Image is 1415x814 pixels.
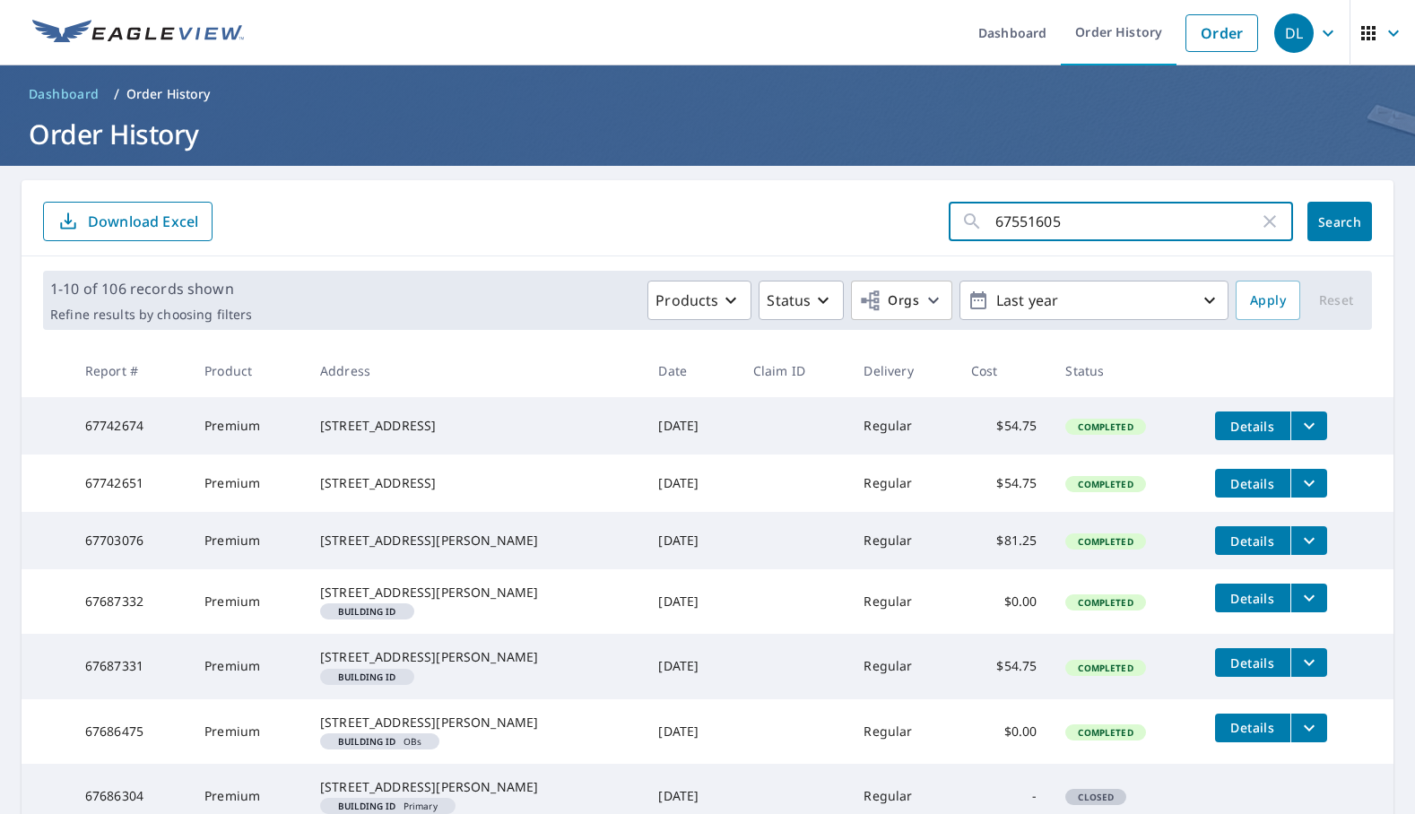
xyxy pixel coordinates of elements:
td: $54.75 [957,455,1051,512]
button: filesDropdownBtn-67742674 [1290,411,1327,440]
td: [DATE] [644,699,738,764]
div: [STREET_ADDRESS] [320,417,629,435]
td: 67687331 [71,634,190,698]
button: Status [759,281,844,320]
button: detailsBtn-67687332 [1215,584,1290,612]
div: [STREET_ADDRESS][PERSON_NAME] [320,648,629,666]
td: $81.25 [957,512,1051,569]
button: detailsBtn-67742674 [1215,411,1290,440]
td: 67742674 [71,397,190,455]
p: Status [767,290,811,311]
td: [DATE] [644,569,738,634]
th: Status [1051,344,1200,397]
em: Building ID [338,607,396,616]
span: Completed [1067,420,1143,433]
p: 1-10 of 106 records shown [50,278,252,299]
span: Dashboard [29,85,100,103]
span: OBs [327,737,432,746]
td: Premium [190,455,306,512]
a: Order [1185,14,1258,52]
div: DL [1274,13,1314,53]
span: Completed [1067,662,1143,674]
span: Details [1226,719,1280,736]
span: Closed [1067,791,1124,803]
span: Primary [327,801,448,810]
span: Apply [1250,290,1286,312]
button: Products [647,281,751,320]
button: filesDropdownBtn-67686475 [1290,714,1327,742]
th: Product [190,344,306,397]
th: Delivery [849,344,957,397]
td: Regular [849,512,957,569]
th: Address [306,344,644,397]
td: 67686475 [71,699,190,764]
th: Cost [957,344,1051,397]
h1: Order History [22,116,1393,152]
p: Download Excel [88,212,198,231]
p: Products [655,290,718,311]
td: 67742651 [71,455,190,512]
em: Building ID [338,737,396,746]
span: Completed [1067,596,1143,609]
a: Dashboard [22,80,107,108]
button: filesDropdownBtn-67742651 [1290,469,1327,498]
p: Order History [126,85,211,103]
div: [STREET_ADDRESS][PERSON_NAME] [320,778,629,796]
td: Regular [849,455,957,512]
td: $0.00 [957,569,1051,634]
li: / [114,83,119,105]
span: Orgs [859,290,919,312]
button: detailsBtn-67703076 [1215,526,1290,555]
td: 67687332 [71,569,190,634]
button: Last year [959,281,1228,320]
span: Completed [1067,535,1143,548]
button: Orgs [851,281,952,320]
nav: breadcrumb [22,80,1393,108]
td: 67703076 [71,512,190,569]
p: Last year [989,285,1199,316]
em: Building ID [338,801,396,810]
span: Completed [1067,726,1143,739]
span: Details [1226,475,1280,492]
button: filesDropdownBtn-67687332 [1290,584,1327,612]
span: Details [1226,418,1280,435]
td: $54.75 [957,397,1051,455]
td: Premium [190,397,306,455]
em: Building ID [338,672,396,681]
td: Regular [849,634,957,698]
span: Details [1226,590,1280,607]
div: [STREET_ADDRESS][PERSON_NAME] [320,584,629,602]
button: Download Excel [43,202,213,241]
td: [DATE] [644,634,738,698]
td: [DATE] [644,512,738,569]
button: detailsBtn-67686475 [1215,714,1290,742]
td: $0.00 [957,699,1051,764]
th: Report # [71,344,190,397]
th: Date [644,344,738,397]
div: [STREET_ADDRESS][PERSON_NAME] [320,532,629,550]
button: Apply [1236,281,1300,320]
td: $54.75 [957,634,1051,698]
td: Regular [849,699,957,764]
td: Premium [190,569,306,634]
td: Regular [849,569,957,634]
input: Address, Report #, Claim ID, etc. [995,196,1259,247]
span: Details [1226,654,1280,671]
p: Refine results by choosing filters [50,307,252,323]
td: Premium [190,634,306,698]
span: Completed [1067,478,1143,490]
img: EV Logo [32,20,244,47]
div: [STREET_ADDRESS][PERSON_NAME] [320,714,629,732]
span: Search [1322,213,1358,230]
td: [DATE] [644,397,738,455]
td: [DATE] [644,455,738,512]
span: Details [1226,533,1280,550]
td: Premium [190,699,306,764]
th: Claim ID [739,344,850,397]
button: filesDropdownBtn-67687331 [1290,648,1327,677]
div: [STREET_ADDRESS] [320,474,629,492]
button: filesDropdownBtn-67703076 [1290,526,1327,555]
button: detailsBtn-67742651 [1215,469,1290,498]
button: Search [1307,202,1372,241]
td: Regular [849,397,957,455]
